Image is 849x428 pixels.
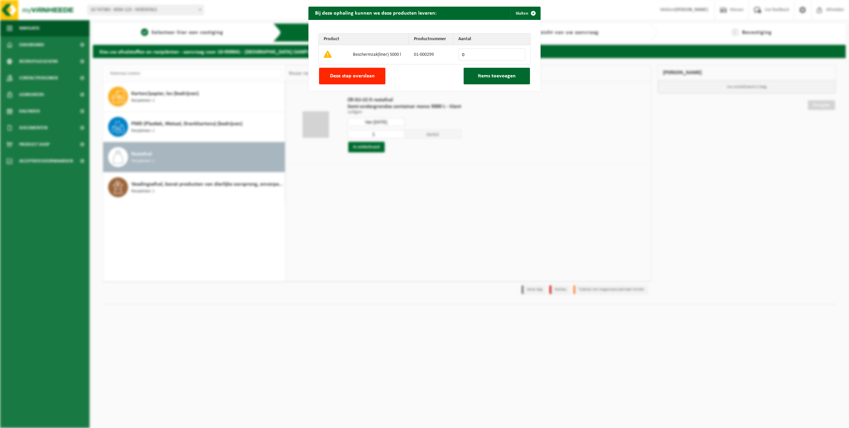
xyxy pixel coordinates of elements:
td: 01-000299 [409,45,453,64]
th: Productnummer [409,34,453,45]
th: Aantal [453,34,530,45]
button: Deze stap overslaan [319,68,385,84]
span: Deze stap overslaan [330,73,375,79]
span: Items toevoegen [478,73,516,79]
h2: Bij deze ophaling kunnen we deze producten leveren: [308,7,443,19]
button: Sluiten [510,7,540,20]
button: Items toevoegen [464,68,530,84]
th: Product [319,34,409,45]
td: Beschermzak(liner) 5000 l [348,45,409,64]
